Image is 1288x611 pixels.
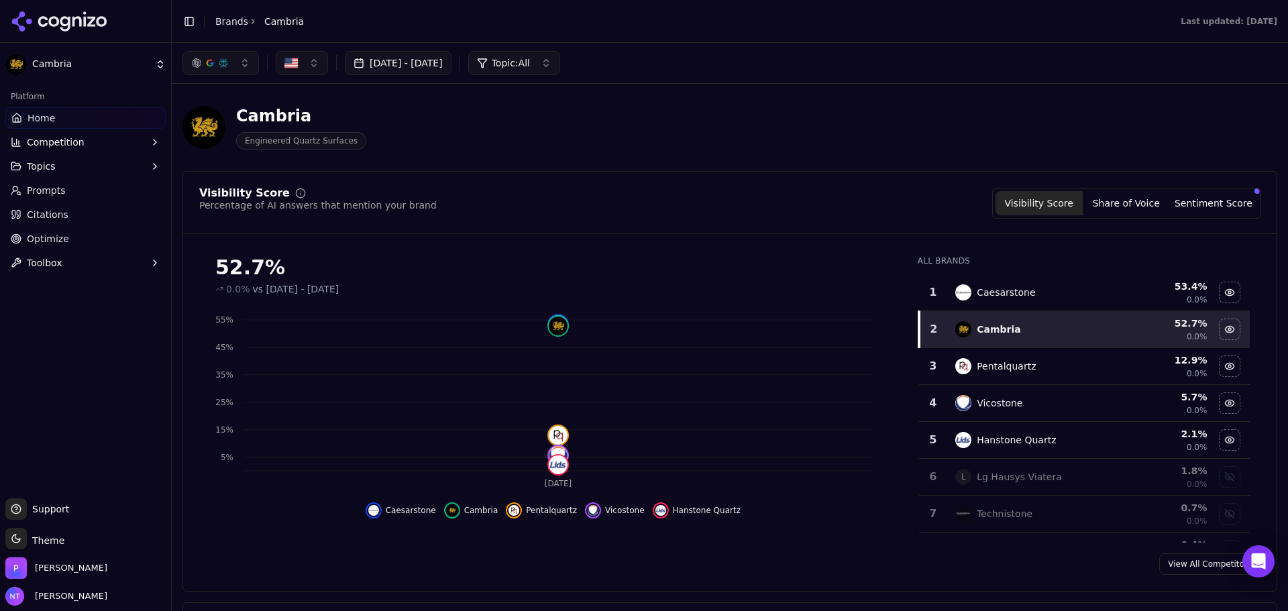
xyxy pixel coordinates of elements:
div: 0.7 % [1121,501,1207,514]
img: caesarstone [955,284,971,300]
div: Cambria [977,323,1020,336]
div: 2.1 % [1121,427,1207,441]
span: 0.0% [1187,331,1207,342]
span: Perrill [35,562,107,574]
img: cambria [549,317,568,335]
span: Optimize [27,232,69,245]
button: Toolbox [5,252,166,274]
span: 0.0% [1187,405,1207,416]
div: Vicostone [977,396,1022,410]
img: hanstone quartz [655,505,666,516]
a: Optimize [5,228,166,249]
div: Platform [5,86,166,107]
button: Hide vicostone data [1219,392,1240,414]
div: 3 [924,358,943,374]
button: Hide pentalquartz data [1219,355,1240,377]
div: 1.8 % [1121,464,1207,478]
div: Technistone [977,507,1032,520]
tr: 3pentalquartzPentalquartz12.9%0.0%Hide pentalquartz data [919,348,1250,385]
img: pentalquartz [508,505,519,516]
span: Competition [27,135,85,149]
span: Engineered Quartz Surfaces [236,132,366,150]
nav: breadcrumb [215,15,304,28]
span: Cambria [264,15,304,28]
span: Support [27,502,69,516]
span: Cambria [464,505,498,516]
button: Hide pentalquartz data [506,502,577,518]
img: cambria [447,505,458,516]
span: Cambria [32,58,150,70]
div: Open Intercom Messenger [1242,545,1275,577]
img: Perrill [5,557,27,579]
tspan: 15% [215,425,233,435]
div: Pentalquartz [977,359,1036,373]
img: hanstone quartz [549,455,568,474]
img: caesarstone [368,505,379,516]
tspan: 25% [215,398,233,407]
button: Show lg hausys viatera data [1219,466,1240,488]
button: Hide cambria data [444,502,498,518]
span: Topic: All [492,56,530,70]
span: Theme [27,535,64,546]
img: pentalquartz [549,426,568,445]
tr: 2cambriaCambria52.7%0.0%Hide cambria data [919,311,1250,348]
div: 53.4 % [1121,280,1207,293]
span: Prompts [27,184,66,197]
img: Cambria [5,54,27,75]
span: Toolbox [27,256,62,270]
button: Open organization switcher [5,557,107,579]
div: Lg Hausys Viatera [977,470,1062,484]
span: Topics [27,160,56,173]
span: [PERSON_NAME] [30,590,107,602]
div: 7 [924,506,943,522]
tspan: 5% [221,453,233,462]
img: US [284,56,298,70]
button: Hide cambria data [1219,319,1240,340]
a: Prompts [5,180,166,201]
div: 1 [924,284,943,300]
a: View All Competitors [1159,553,1260,575]
img: vicostone [549,446,568,465]
div: 4 [924,395,943,411]
span: L [955,469,971,485]
button: Hide caesarstone data [1219,282,1240,303]
span: Citations [27,208,68,221]
tspan: 35% [215,370,233,380]
div: 52.7% [215,256,891,280]
span: 0.0% [1187,442,1207,453]
span: 0.0% [1187,479,1207,490]
tr: 1caesarstoneCaesarstone53.4%0.0%Hide caesarstone data [919,274,1250,311]
button: Sentiment Score [1170,191,1257,215]
button: [DATE] - [DATE] [345,51,451,75]
button: Open user button [5,587,107,606]
button: Show quartzforms data [1219,540,1240,561]
span: Home [28,111,55,125]
tr: 4vicostoneVicostone5.7%0.0%Hide vicostone data [919,385,1250,422]
button: Share of Voice [1083,191,1170,215]
div: 5.7 % [1121,390,1207,404]
span: Vicostone [605,505,645,516]
div: Hanstone Quartz [977,433,1056,447]
tr: 6LLg Hausys Viatera1.8%0.0%Show lg hausys viatera data [919,459,1250,496]
button: Hide vicostone data [585,502,645,518]
tspan: 55% [215,315,233,325]
button: Hide hanstone quartz data [653,502,741,518]
div: All Brands [918,256,1250,266]
img: Cambria [182,106,225,149]
a: Home [5,107,166,129]
img: cambria [955,321,971,337]
a: Brands [215,16,248,27]
img: vicostone [588,505,598,516]
tspan: 45% [215,343,233,352]
div: 0.4 % [1121,538,1207,551]
a: Citations [5,204,166,225]
img: vicostone [955,395,971,411]
div: Visibility Score [199,188,290,199]
img: pentalquartz [955,358,971,374]
div: Cambria [236,105,366,127]
div: Last updated: [DATE] [1181,16,1277,27]
button: Competition [5,131,166,153]
span: vs [DATE] - [DATE] [253,282,339,296]
tr: 7technistoneTechnistone0.7%0.0%Show technistone data [919,496,1250,533]
div: 52.7 % [1121,317,1207,330]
